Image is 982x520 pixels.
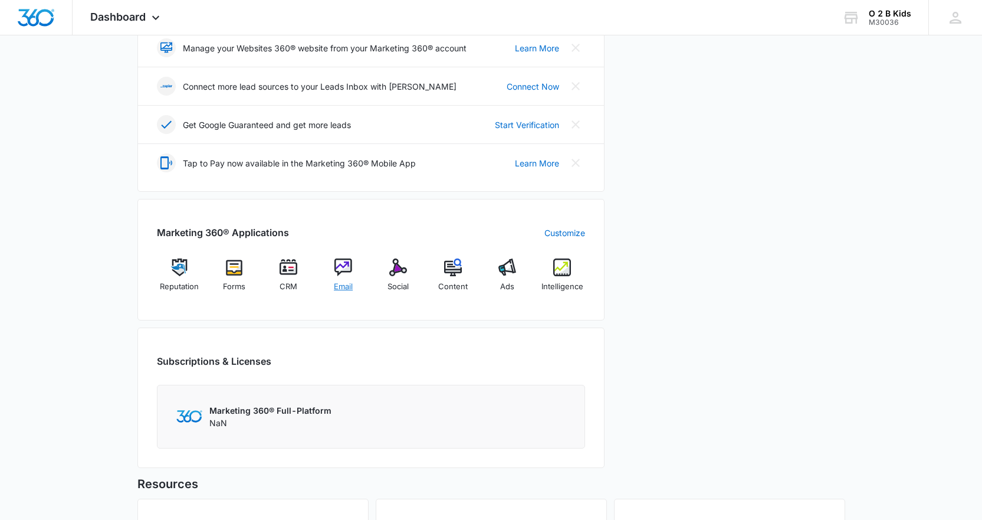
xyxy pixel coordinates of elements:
span: Email [334,281,353,293]
button: Close [566,153,585,172]
a: Learn More [515,157,559,169]
a: Forms [211,259,257,301]
div: account name [869,9,911,18]
a: Ads [485,259,530,301]
a: Connect Now [507,80,559,93]
div: NaN [209,404,331,429]
span: Ads [500,281,514,293]
a: CRM [266,259,311,301]
span: Reputation [160,281,199,293]
h5: Resources [137,475,845,493]
a: Reputation [157,259,202,301]
p: Connect more lead sources to your Leads Inbox with [PERSON_NAME] [183,80,456,93]
button: Close [566,115,585,134]
a: Content [430,259,475,301]
p: Marketing 360® Full-Platform [209,404,331,417]
button: Close [566,38,585,57]
a: Customize [544,227,585,239]
span: Forms [223,281,245,293]
span: Dashboard [90,11,146,23]
img: Marketing 360 Logo [176,410,202,423]
p: Get Google Guaranteed and get more leads [183,119,351,131]
span: CRM [280,281,297,293]
p: Tap to Pay now available in the Marketing 360® Mobile App [183,157,416,169]
span: Content [438,281,468,293]
a: Social [376,259,421,301]
p: Manage your Websites 360® website from your Marketing 360® account [183,42,467,54]
div: account id [869,18,911,27]
a: Learn More [515,42,559,54]
h2: Subscriptions & Licenses [157,354,271,368]
a: Email [321,259,366,301]
a: Start Verification [495,119,559,131]
h2: Marketing 360® Applications [157,225,289,240]
span: Social [387,281,409,293]
button: Close [566,77,585,96]
span: Intelligence [541,281,583,293]
a: Intelligence [540,259,585,301]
